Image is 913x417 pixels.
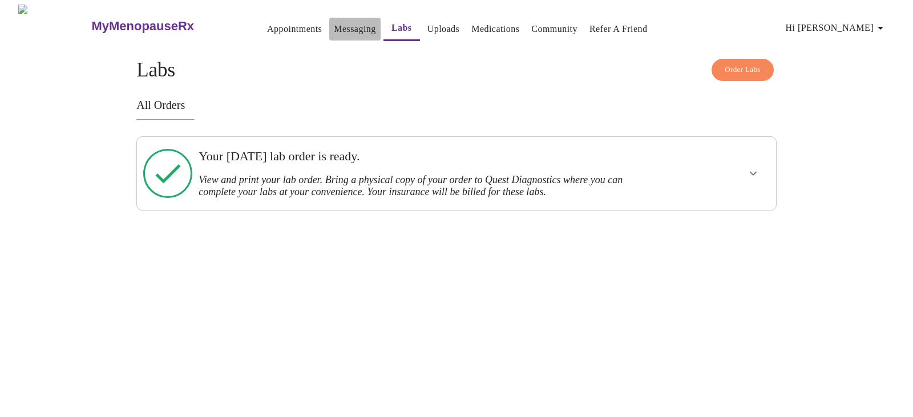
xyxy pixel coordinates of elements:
[712,59,774,81] button: Order Labs
[740,160,767,187] button: show more
[531,21,577,37] a: Community
[471,21,519,37] a: Medications
[199,149,653,164] h3: Your [DATE] lab order is ready.
[91,19,194,34] h3: MyMenopauseRx
[136,99,777,112] h3: All Orders
[589,21,648,37] a: Refer a Friend
[136,59,777,82] h4: Labs
[725,63,761,76] span: Order Labs
[781,17,892,39] button: Hi [PERSON_NAME]
[262,18,326,41] button: Appointments
[334,21,375,37] a: Messaging
[423,18,464,41] button: Uploads
[527,18,582,41] button: Community
[383,17,420,41] button: Labs
[18,5,90,47] img: MyMenopauseRx Logo
[786,20,887,36] span: Hi [PERSON_NAME]
[427,21,460,37] a: Uploads
[267,21,322,37] a: Appointments
[585,18,652,41] button: Refer a Friend
[199,174,653,198] h3: View and print your lab order. Bring a physical copy of your order to Quest Diagnostics where you...
[90,6,240,46] a: MyMenopauseRx
[329,18,380,41] button: Messaging
[391,20,412,36] a: Labs
[467,18,524,41] button: Medications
